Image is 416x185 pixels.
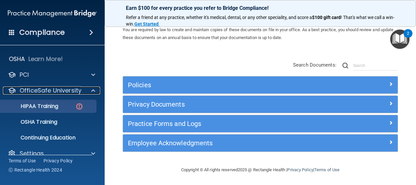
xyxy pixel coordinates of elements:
[126,5,395,11] p: Earn $100 for every practice you refer to Bridge Compliance!
[126,15,394,27] span: ! That's what we call a win-win.
[128,120,324,127] h5: Practice Forms and Logs
[342,63,348,69] img: ic-search.3b580494.png
[353,61,398,71] input: Search
[8,7,97,20] img: PMB logo
[312,15,341,20] strong: $100 gift card
[128,101,324,108] h5: Privacy Documents
[4,119,57,125] p: OSHA Training
[28,55,63,63] p: Learn More!
[314,167,339,172] a: Terms of Use
[128,118,393,129] a: Practice Forms and Logs
[287,167,313,172] a: Privacy Policy
[9,55,25,63] p: OSHA
[128,99,393,110] a: Privacy Documents
[20,71,29,79] p: PCI
[75,102,83,111] img: danger-circle.6113f641.png
[128,80,393,90] a: Policies
[8,150,95,157] a: Settings
[123,27,394,40] span: You are required by law to create and maintain copies of these documents on file in your office. ...
[141,159,380,180] div: Copyright © All rights reserved 2025 @ Rectangle Health | |
[20,150,44,157] p: Settings
[19,28,65,37] h4: Compliance
[134,21,160,27] a: Get Started
[128,81,324,89] h5: Policies
[9,157,36,164] a: Terms of Use
[20,87,81,94] p: OfficeSafe University
[128,138,393,148] a: Employee Acknowledgments
[43,157,73,164] a: Privacy Policy
[4,134,94,141] p: Continuing Education
[4,103,58,110] p: HIPAA Training
[9,167,62,173] span: Ⓒ Rectangle Health 2024
[134,21,159,27] strong: Get Started
[128,139,324,147] h5: Employee Acknowledgments
[8,71,95,79] a: PCI
[126,15,312,20] span: Refer a friend at any practice, whether it's medical, dental, or any other speciality, and score a
[407,33,409,42] div: 2
[8,87,95,94] a: OfficeSafe University
[390,30,409,49] button: Open Resource Center, 2 new notifications
[293,62,337,68] span: Search Documents:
